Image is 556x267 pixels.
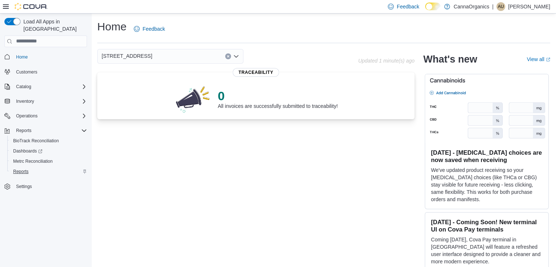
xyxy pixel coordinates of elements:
[13,67,87,76] span: Customers
[13,112,41,120] button: Operations
[1,96,90,106] button: Inventory
[13,68,40,76] a: Customers
[13,97,37,106] button: Inventory
[131,22,168,36] a: Feedback
[4,49,87,211] nav: Complex example
[13,82,87,91] span: Catalog
[13,53,31,61] a: Home
[13,126,34,135] button: Reports
[425,3,440,10] input: Dark Mode
[1,52,90,62] button: Home
[425,10,425,11] span: Dark Mode
[16,184,32,189] span: Settings
[13,112,87,120] span: Operations
[13,126,87,135] span: Reports
[1,125,90,136] button: Reports
[431,149,542,163] h3: [DATE] - [MEDICAL_DATA] choices are now saved when receiving
[1,111,90,121] button: Operations
[423,53,477,65] h2: What's new
[7,136,90,146] button: BioTrack Reconciliation
[218,89,338,103] p: 0
[16,98,34,104] span: Inventory
[7,146,90,156] a: Dashboards
[496,2,505,11] div: Autumn Underwood
[7,156,90,166] button: Metrc Reconciliation
[10,167,87,176] span: Reports
[13,97,87,106] span: Inventory
[16,113,38,119] span: Operations
[10,136,87,145] span: BioTrack Reconciliation
[13,138,59,144] span: BioTrack Reconciliation
[16,128,31,133] span: Reports
[7,166,90,177] button: Reports
[13,169,29,174] span: Reports
[10,157,56,166] a: Metrc Reconciliation
[13,82,34,91] button: Catalog
[431,218,542,233] h3: [DATE] - Coming Soon! New terminal UI on Cova Pay terminals
[232,68,279,77] span: Traceability
[16,84,31,90] span: Catalog
[10,157,87,166] span: Metrc Reconciliation
[13,158,53,164] span: Metrc Reconciliation
[10,147,45,155] a: Dashboards
[527,56,550,62] a: View allExternal link
[15,3,48,10] img: Cova
[1,82,90,92] button: Catalog
[13,52,87,61] span: Home
[546,57,550,62] svg: External link
[492,2,493,11] p: |
[225,53,231,59] button: Clear input
[431,236,542,265] p: Coming [DATE], Cova Pay terminal in [GEOGRAPHIC_DATA] will feature a refreshed user interface des...
[97,19,126,34] h1: Home
[1,181,90,192] button: Settings
[233,53,239,59] button: Open list of options
[13,148,42,154] span: Dashboards
[10,167,31,176] a: Reports
[174,84,212,113] img: 0
[1,67,90,77] button: Customers
[13,182,35,191] a: Settings
[10,136,62,145] a: BioTrack Reconciliation
[508,2,550,11] p: [PERSON_NAME]
[397,3,419,10] span: Feedback
[454,2,489,11] p: CannaOrganics
[16,54,28,60] span: Home
[431,166,542,203] p: We've updated product receiving so your [MEDICAL_DATA] choices (like THCa or CBG) stay visible fo...
[102,52,152,60] span: [STREET_ADDRESS]
[358,58,415,64] p: Updated 1 minute(s) ago
[143,25,165,33] span: Feedback
[218,89,338,109] div: All invoices are successfully submitted to traceability!
[20,18,87,33] span: Load All Apps in [GEOGRAPHIC_DATA]
[10,147,87,155] span: Dashboards
[13,182,87,191] span: Settings
[16,69,37,75] span: Customers
[498,2,504,11] span: AU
